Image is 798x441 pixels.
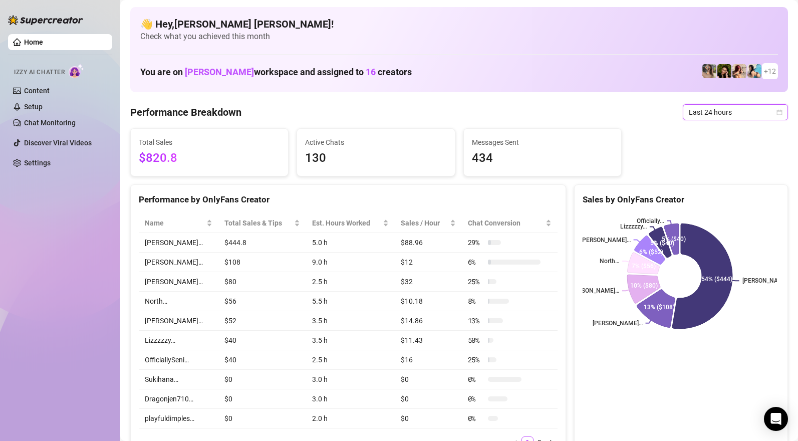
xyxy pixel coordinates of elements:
[139,149,280,168] span: $820.8
[24,159,51,167] a: Settings
[401,217,448,229] span: Sales / Hour
[139,350,218,370] td: OfficiallySeni…
[702,64,716,78] img: emilylou (@emilyylouu)
[139,193,558,206] div: Performance by OnlyFans Creator
[312,217,381,229] div: Est. Hours Worked
[395,331,462,350] td: $11.43
[139,331,218,350] td: Lizzzzzy…
[139,370,218,389] td: Sukihana…
[689,105,782,120] span: Last 24 hours
[24,38,43,46] a: Home
[130,105,241,119] h4: Performance Breakdown
[306,272,395,292] td: 2.5 h
[306,311,395,331] td: 3.5 h
[600,258,619,265] text: North…
[306,350,395,370] td: 2.5 h
[395,213,462,233] th: Sales / Hour
[224,217,293,229] span: Total Sales & Tips
[637,217,664,225] text: Officially...
[581,237,631,244] text: [PERSON_NAME]…
[395,292,462,311] td: $10.18
[764,66,776,77] span: + 12
[306,331,395,350] td: 3.5 h
[776,109,782,115] span: calendar
[468,217,544,229] span: Chat Conversion
[366,67,376,77] span: 16
[218,292,307,311] td: $56
[468,257,484,268] span: 6 %
[139,213,218,233] th: Name
[306,233,395,253] td: 5.0 h
[468,393,484,404] span: 0 %
[218,311,307,331] td: $52
[140,31,778,42] span: Check what you achieved this month
[24,87,50,95] a: Content
[145,217,204,229] span: Name
[218,350,307,370] td: $40
[395,233,462,253] td: $88.96
[185,67,254,77] span: [PERSON_NAME]
[569,287,619,294] text: [PERSON_NAME]…
[472,137,613,148] span: Messages Sent
[717,64,731,78] img: playfuldimples (@playfuldimples)
[764,407,788,431] div: Open Intercom Messenger
[305,137,446,148] span: Active Chats
[218,253,307,272] td: $108
[305,149,446,168] span: 130
[468,413,484,424] span: 0 %
[732,64,746,78] img: North (@northnattfree)
[218,409,307,428] td: $0
[24,139,92,147] a: Discover Viral Videos
[395,409,462,428] td: $0
[306,292,395,311] td: 5.5 h
[218,370,307,389] td: $0
[395,350,462,370] td: $16
[468,237,484,248] span: 29 %
[139,389,218,409] td: Dragonjen710…
[218,272,307,292] td: $80
[24,103,43,111] a: Setup
[593,320,643,327] text: [PERSON_NAME]…
[139,272,218,292] td: [PERSON_NAME]…
[742,278,792,285] text: [PERSON_NAME]…
[583,193,779,206] div: Sales by OnlyFans Creator
[468,374,484,385] span: 0 %
[747,64,761,78] img: North (@northnattvip)
[468,335,484,346] span: 50 %
[472,149,613,168] span: 434
[306,389,395,409] td: 3.0 h
[468,354,484,365] span: 25 %
[395,253,462,272] td: $12
[306,370,395,389] td: 3.0 h
[462,213,558,233] th: Chat Conversion
[139,311,218,331] td: [PERSON_NAME]…
[306,253,395,272] td: 9.0 h
[218,389,307,409] td: $0
[24,119,76,127] a: Chat Monitoring
[620,224,647,231] text: Lizzzzzy…
[139,253,218,272] td: [PERSON_NAME]…
[468,296,484,307] span: 8 %
[140,17,778,31] h4: 👋 Hey, [PERSON_NAME] [PERSON_NAME] !
[69,64,84,78] img: AI Chatter
[468,315,484,326] span: 13 %
[395,272,462,292] td: $32
[140,67,412,78] h1: You are on workspace and assigned to creators
[139,409,218,428] td: playfuldimples…
[218,233,307,253] td: $444.8
[218,331,307,350] td: $40
[139,137,280,148] span: Total Sales
[14,68,65,77] span: Izzy AI Chatter
[395,389,462,409] td: $0
[468,276,484,287] span: 25 %
[395,311,462,331] td: $14.86
[395,370,462,389] td: $0
[139,292,218,311] td: North…
[8,15,83,25] img: logo-BBDzfeDw.svg
[218,213,307,233] th: Total Sales & Tips
[306,409,395,428] td: 2.0 h
[139,233,218,253] td: [PERSON_NAME]…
